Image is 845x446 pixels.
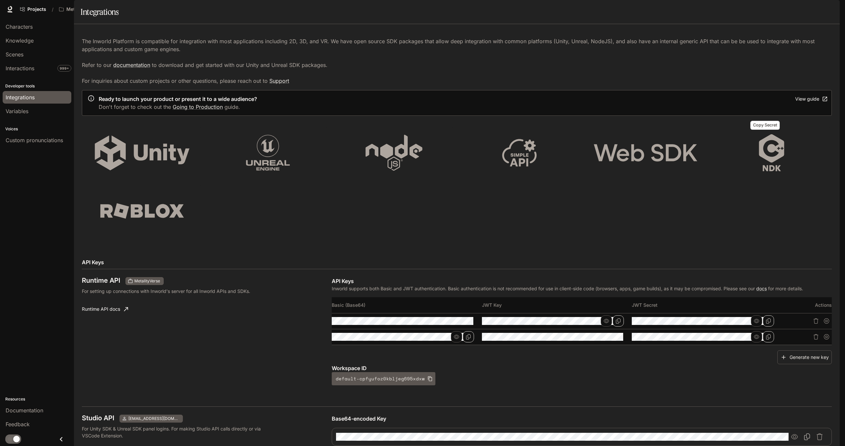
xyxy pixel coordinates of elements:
[27,7,46,12] span: Projects
[269,78,289,84] a: Support
[821,332,832,342] button: Suspend API key
[119,415,183,423] div: This key applies to current user accounts
[49,6,56,13] div: /
[794,94,829,105] a: View guide
[332,285,832,292] p: Inworld supports both Basic and JWT authentication. Basic authentication is not recommended for u...
[132,278,163,284] span: MetalityVerse
[763,315,774,327] button: Copy Secret
[79,303,131,316] a: Runtime API docs
[66,7,97,12] p: MetalityVerse
[99,103,257,111] p: Don't forget to check out the guide.
[82,37,832,85] p: The Inworld Platform is compatible for integration with most applications including 2D, 3D, and V...
[482,297,632,313] th: JWT Key
[126,416,182,422] span: [EMAIL_ADDRESS][DOMAIN_NAME]
[17,3,49,16] a: Go to projects
[811,332,821,342] button: Delete API key
[811,316,821,326] button: Delete API key
[801,431,813,443] button: Copy Base64-encoded Key
[81,5,118,18] h1: Integrations
[173,104,223,110] a: Going to Production
[332,297,482,313] th: Basic (Base64)
[82,288,265,295] p: For setting up connections with Inworld's server for all Inworld APIs and SDKs.
[613,315,624,327] button: Copy Key
[821,316,832,326] button: Suspend API key
[82,415,114,421] h3: Studio API
[82,258,832,266] h2: API Keys
[332,415,832,423] p: Base64-encoded Key
[99,95,257,103] p: Ready to launch your product or present it to a wide audience?
[463,331,474,342] button: Copy Basic (Base64)
[332,277,832,285] p: API Keys
[113,62,150,68] a: documentation
[795,95,819,103] div: View guide
[82,277,120,284] h3: Runtime API
[763,331,774,342] button: Copy Secret
[332,364,832,372] p: Workspace ID
[82,425,265,439] p: For Unity SDK & Unreal SDK panel logins. For making Studio API calls directly or via VSCode Exten...
[756,286,767,291] a: docs
[56,3,108,16] button: All workspaces
[332,372,435,385] button: default-cpfyufoz0kbljeg695xdxw
[782,297,832,313] th: Actions
[750,121,780,130] div: Copy Secret
[632,297,782,313] th: JWT Secret
[125,277,164,285] div: These keys will apply to your current workspace only
[777,350,832,365] button: Generate new key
